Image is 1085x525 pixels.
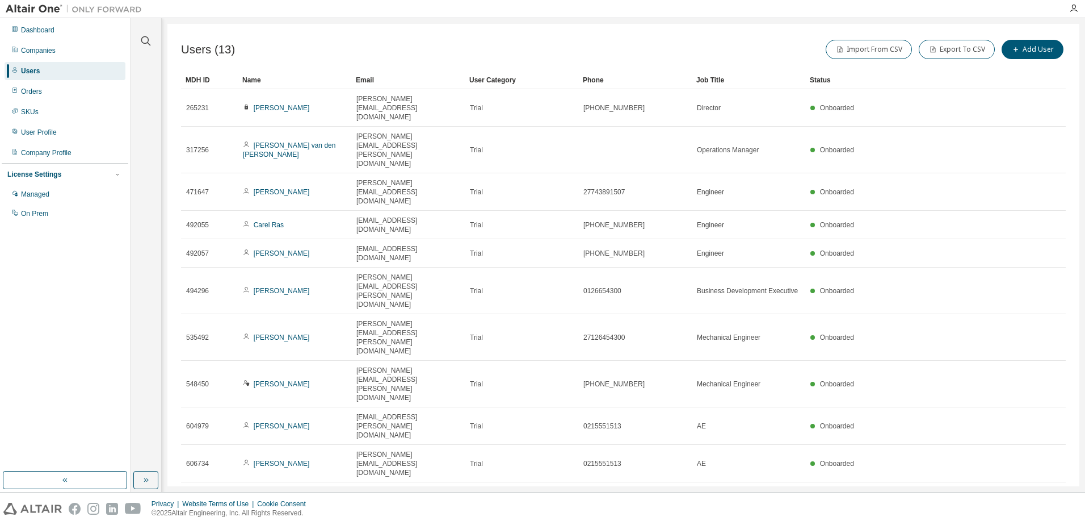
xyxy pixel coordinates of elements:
[697,286,798,295] span: Business Development Executive
[697,422,706,431] span: AE
[186,103,209,113] span: 265231
[820,287,854,295] span: Onboarded
[820,221,854,229] span: Onboarded
[583,220,645,230] span: [PHONE_NUMBER]
[186,71,233,89] div: MDH ID
[356,94,460,122] span: [PERSON_NAME][EMAIL_ADDRESS][DOMAIN_NAME]
[186,459,209,468] span: 606734
[583,333,625,342] span: 27126454300
[87,503,99,515] img: instagram.svg
[820,146,854,154] span: Onboarded
[21,128,57,137] div: User Profile
[254,104,310,112] a: [PERSON_NAME]
[470,220,483,230] span: Trial
[254,249,310,257] a: [PERSON_NAME]
[21,87,42,96] div: Orders
[69,503,81,515] img: facebook.svg
[583,249,645,258] span: [PHONE_NUMBER]
[820,188,854,196] span: Onboarded
[697,333,760,342] span: Mechanical Engineer
[820,104,854,112] span: Onboarded
[356,319,460,356] span: [PERSON_NAME][EMAIL_ADDRESS][PERSON_NAME][DOMAIN_NAME]
[21,26,54,35] div: Dashboard
[186,145,209,155] span: 317256
[697,103,721,113] span: Director
[21,209,48,218] div: On Prem
[152,509,313,518] p: © 2025 Altair Engineering, Inc. All Rights Reserved.
[186,220,209,230] span: 492055
[152,499,182,509] div: Privacy
[243,141,335,159] a: [PERSON_NAME] van den [PERSON_NAME]
[356,273,460,309] span: [PERSON_NAME][EMAIL_ADDRESS][PERSON_NAME][DOMAIN_NAME]
[470,380,483,389] span: Trial
[810,71,998,89] div: Status
[697,188,724,197] span: Engineer
[186,286,209,295] span: 494296
[186,249,209,258] span: 492057
[7,170,61,179] div: License Settings
[356,413,460,440] span: [EMAIL_ADDRESS][PERSON_NAME][DOMAIN_NAME]
[21,66,40,76] div: Users
[186,188,209,197] span: 471647
[470,249,483,258] span: Trial
[826,40,912,59] button: Import From CSV
[356,132,460,168] span: [PERSON_NAME][EMAIL_ADDRESS][PERSON_NAME][DOMAIN_NAME]
[820,380,854,388] span: Onboarded
[820,460,854,468] span: Onboarded
[21,190,49,199] div: Managed
[583,422,621,431] span: 0215551513
[470,188,483,197] span: Trial
[469,71,574,89] div: User Category
[697,459,706,468] span: AE
[820,334,854,341] span: Onboarded
[356,450,460,477] span: [PERSON_NAME][EMAIL_ADDRESS][DOMAIN_NAME]
[470,333,483,342] span: Trial
[182,499,257,509] div: Website Terms of Use
[697,380,760,389] span: Mechanical Engineer
[254,221,284,229] a: Carel Ras
[470,459,483,468] span: Trial
[356,366,460,402] span: [PERSON_NAME][EMAIL_ADDRESS][PERSON_NAME][DOMAIN_NAME]
[6,3,148,15] img: Altair One
[3,503,62,515] img: altair_logo.svg
[254,334,310,341] a: [PERSON_NAME]
[254,422,310,430] a: [PERSON_NAME]
[21,107,39,116] div: SKUs
[254,380,310,388] a: [PERSON_NAME]
[470,286,483,295] span: Trial
[356,216,460,234] span: [EMAIL_ADDRESS][DOMAIN_NAME]
[583,459,621,468] span: 0215551513
[697,145,759,155] span: Operations Manager
[583,103,645,113] span: [PHONE_NUMBER]
[583,71,687,89] div: Phone
[820,422,854,430] span: Onboarded
[583,380,645,389] span: [PHONE_NUMBER]
[696,71,801,89] div: Job Title
[1002,40,1063,59] button: Add User
[254,287,310,295] a: [PERSON_NAME]
[697,249,724,258] span: Engineer
[242,71,347,89] div: Name
[257,499,312,509] div: Cookie Consent
[356,71,460,89] div: Email
[21,46,56,55] div: Companies
[583,286,621,295] span: 0126654300
[254,460,310,468] a: [PERSON_NAME]
[919,40,995,59] button: Export To CSV
[106,503,118,515] img: linkedin.svg
[254,188,310,196] a: [PERSON_NAME]
[470,422,483,431] span: Trial
[186,422,209,431] span: 604979
[356,244,460,262] span: [EMAIL_ADDRESS][DOMAIN_NAME]
[125,503,141,515] img: youtube.svg
[697,220,724,230] span: Engineer
[470,103,483,113] span: Trial
[820,249,854,257] span: Onboarded
[186,333,209,342] span: 535492
[21,148,72,157] div: Company Profile
[181,43,235,56] span: Users (13)
[356,178,460,206] span: [PERSON_NAME][EMAIL_ADDRESS][DOMAIN_NAME]
[186,380,209,389] span: 548450
[470,145,483,155] span: Trial
[583,188,625,197] span: 27743891507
